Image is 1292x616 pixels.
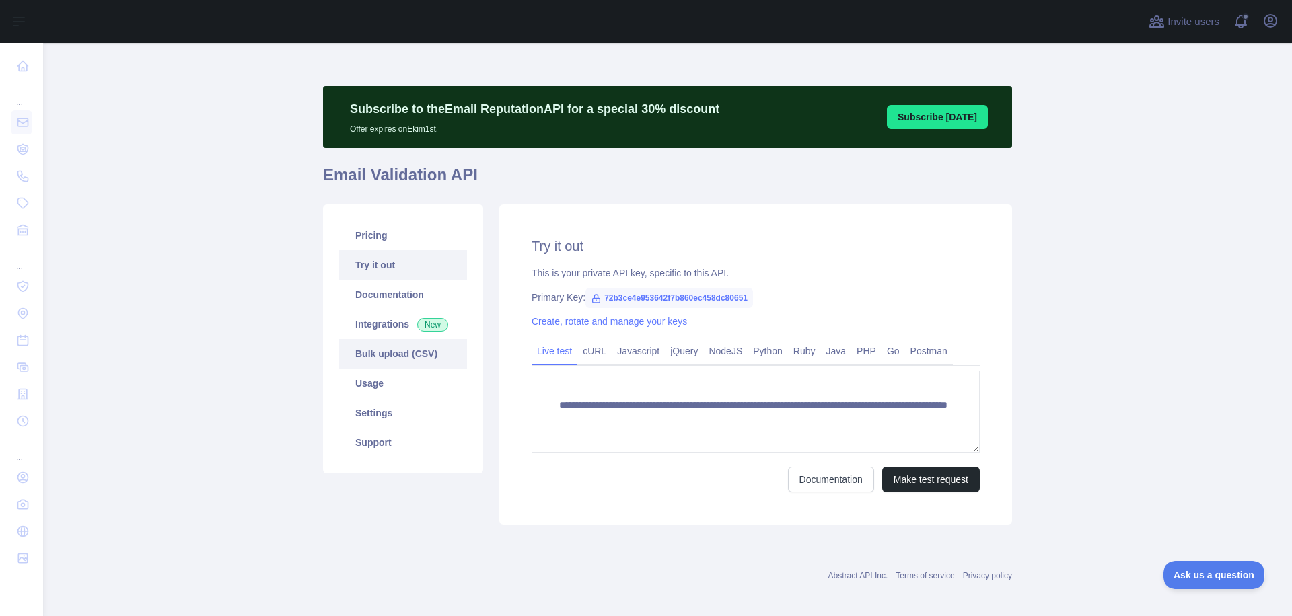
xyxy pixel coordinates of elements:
[350,100,719,118] p: Subscribe to the Email Reputation API for a special 30 % discount
[532,237,980,256] h2: Try it out
[350,118,719,134] p: Offer expires on Ekim 1st.
[339,250,467,280] a: Try it out
[1168,14,1219,30] span: Invite users
[577,340,612,362] a: cURL
[339,339,467,369] a: Bulk upload (CSV)
[532,340,577,362] a: Live test
[963,571,1012,580] a: Privacy policy
[905,340,953,362] a: Postman
[788,467,874,492] a: Documentation
[532,291,980,304] div: Primary Key:
[882,340,905,362] a: Go
[788,340,821,362] a: Ruby
[339,309,467,339] a: Integrations New
[339,428,467,457] a: Support
[665,340,703,362] a: jQuery
[532,266,980,280] div: This is your private API key, specific to this API.
[612,340,665,362] a: Javascript
[11,245,32,272] div: ...
[339,398,467,428] a: Settings
[11,436,32,463] div: ...
[585,288,753,308] span: 72b3ce4e953642f7b860ec458dc80651
[339,369,467,398] a: Usage
[896,571,954,580] a: Terms of service
[703,340,748,362] a: NodeJS
[748,340,788,362] a: Python
[532,316,687,327] a: Create, rotate and manage your keys
[887,105,988,129] button: Subscribe [DATE]
[11,81,32,108] div: ...
[323,164,1012,196] h1: Email Validation API
[1146,11,1222,32] button: Invite users
[828,571,888,580] a: Abstract API Inc.
[882,467,980,492] button: Make test request
[339,280,467,309] a: Documentation
[1163,561,1265,589] iframe: Toggle Customer Support
[339,221,467,250] a: Pricing
[851,340,882,362] a: PHP
[821,340,852,362] a: Java
[417,318,448,332] span: New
